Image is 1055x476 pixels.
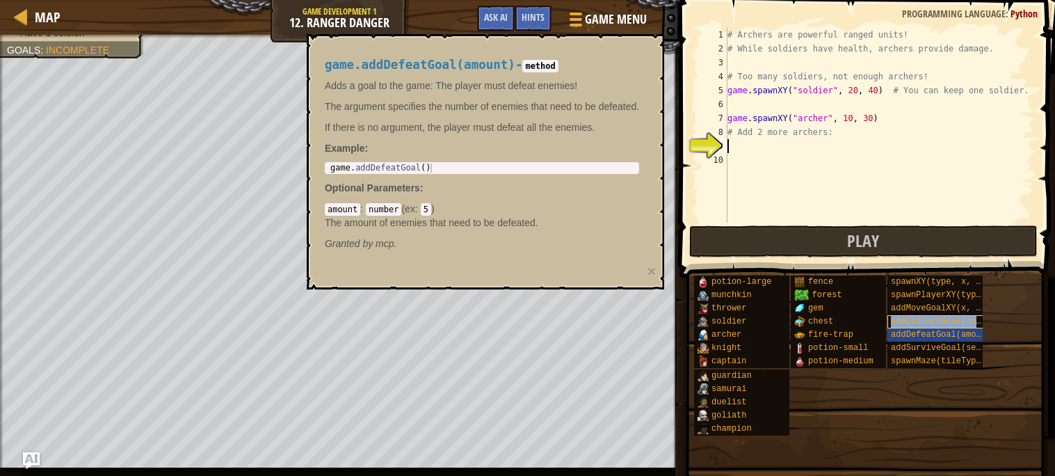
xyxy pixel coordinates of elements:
[325,58,639,72] h4: -
[325,79,639,93] p: Adds a goal to the game: The player must defeat enemies!
[325,238,397,249] em: mcp.
[325,58,515,72] span: game.addDefeatGoal(amount)
[325,143,368,154] strong: :
[325,182,420,193] span: Optional Parameters
[421,203,431,216] code: 5
[647,264,656,278] button: ×
[522,60,558,72] code: method
[325,120,639,134] p: If there is no argument, the player must defeat all the enemies.
[325,143,365,154] span: Example
[415,203,421,214] span: :
[325,216,639,230] p: The amount of enemies that need to be defeated.
[325,100,639,113] p: The argument specifies the number of enemies that need to be defeated.
[405,203,415,214] span: ex
[325,202,639,230] div: ( )
[420,182,424,193] span: :
[360,203,366,214] span: :
[325,203,360,216] code: amount
[325,238,376,249] span: Granted by
[366,203,401,216] code: number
